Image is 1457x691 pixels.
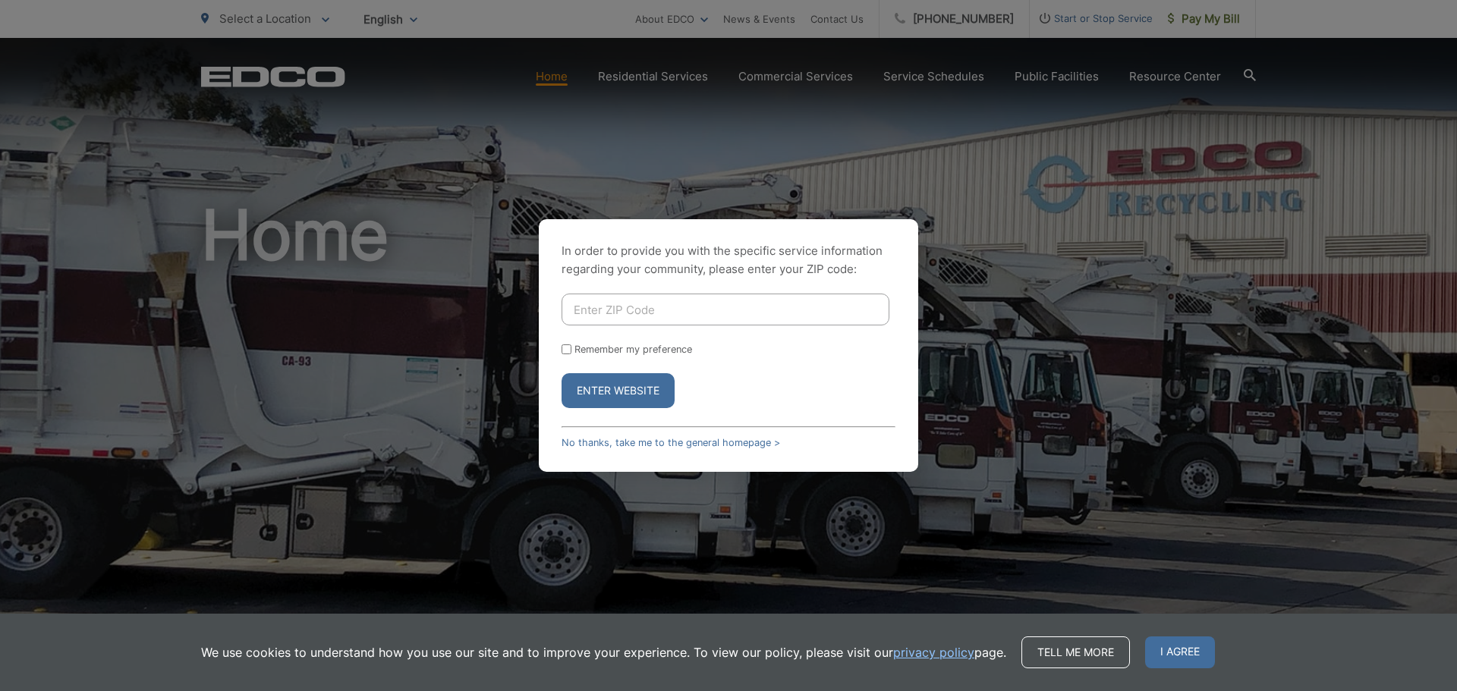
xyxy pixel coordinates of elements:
[562,373,675,408] button: Enter Website
[1145,636,1215,668] span: I agree
[562,437,780,448] a: No thanks, take me to the general homepage >
[1021,636,1130,668] a: Tell me more
[562,294,889,325] input: Enter ZIP Code
[574,344,692,355] label: Remember my preference
[893,643,974,661] a: privacy policy
[201,643,1006,661] p: We use cookies to understand how you use our site and to improve your experience. To view our pol...
[562,242,895,278] p: In order to provide you with the specific service information regarding your community, please en...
